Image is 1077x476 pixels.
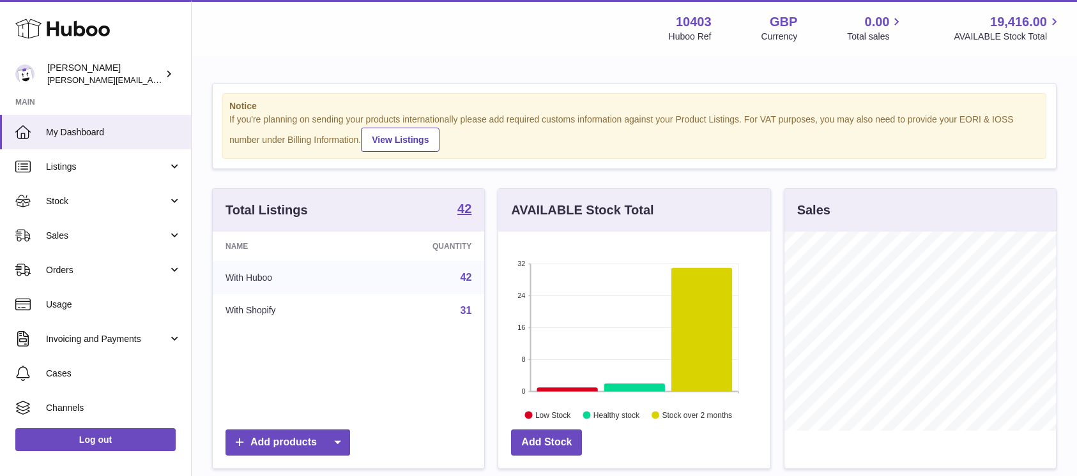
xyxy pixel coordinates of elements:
[593,410,640,419] text: Healthy stock
[511,202,653,219] h3: AVAILABLE Stock Total
[770,13,797,31] strong: GBP
[46,126,181,138] span: My Dashboard
[522,355,526,363] text: 8
[954,31,1062,43] span: AVAILABLE Stock Total
[225,202,308,219] h3: Total Listings
[229,114,1039,152] div: If you're planning on sending your products internationally please add required customs informati...
[669,31,712,43] div: Huboo Ref
[865,13,890,31] span: 0.00
[213,294,359,327] td: With Shopify
[954,13,1062,43] a: 19,416.00 AVAILABLE Stock Total
[535,410,571,419] text: Low Stock
[518,292,526,299] text: 24
[46,264,168,276] span: Orders
[797,202,830,219] h3: Sales
[457,202,471,218] a: 42
[990,13,1047,31] span: 19,416.00
[213,232,359,261] th: Name
[461,305,472,316] a: 31
[46,402,181,414] span: Channels
[359,232,484,261] th: Quantity
[46,230,168,242] span: Sales
[761,31,798,43] div: Currency
[15,428,176,451] a: Log out
[225,429,350,456] a: Add products
[229,100,1039,112] strong: Notice
[46,161,168,173] span: Listings
[662,410,732,419] text: Stock over 2 months
[15,64,34,84] img: keval@makerscabinet.com
[522,387,526,395] text: 0
[847,31,904,43] span: Total sales
[46,368,181,380] span: Cases
[46,299,181,311] span: Usage
[457,202,471,215] strong: 42
[461,272,472,283] a: 42
[361,128,439,152] a: View Listings
[518,260,526,267] text: 32
[46,195,168,207] span: Stock
[46,333,168,345] span: Invoicing and Payments
[511,429,582,456] a: Add Stock
[47,62,162,86] div: [PERSON_NAME]
[847,13,904,43] a: 0.00 Total sales
[47,75,256,85] span: [PERSON_NAME][EMAIL_ADDRESS][DOMAIN_NAME]
[518,324,526,331] text: 16
[213,261,359,294] td: With Huboo
[676,13,712,31] strong: 10403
